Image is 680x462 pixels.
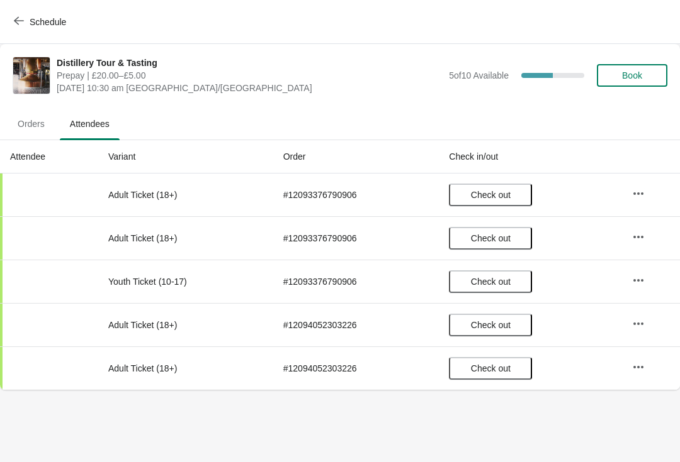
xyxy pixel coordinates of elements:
span: Book [622,70,642,80]
span: Check out [471,363,511,373]
button: Schedule [6,11,76,33]
td: # 12093376790906 [273,173,439,216]
img: Distillery Tour & Tasting [13,57,50,94]
td: Youth Ticket (10-17) [98,260,273,303]
span: Orders [8,113,55,135]
td: Adult Ticket (18+) [98,346,273,390]
button: Check out [449,270,532,293]
td: # 12093376790906 [273,260,439,303]
button: Check out [449,184,532,206]
td: # 12093376790906 [273,216,439,260]
span: Check out [471,320,511,330]
span: Check out [471,190,511,200]
span: Prepay | £20.00–£5.00 [57,69,443,82]
button: Check out [449,227,532,250]
span: Schedule [30,17,66,27]
td: Adult Ticket (18+) [98,216,273,260]
td: Adult Ticket (18+) [98,173,273,216]
span: Attendees [60,113,120,135]
button: Check out [449,314,532,336]
th: Order [273,140,439,173]
button: Check out [449,357,532,380]
th: Check in/out [439,140,622,173]
td: Adult Ticket (18+) [98,303,273,346]
span: 5 of 10 Available [449,70,509,80]
td: # 12094052303226 [273,346,439,390]
span: Distillery Tour & Tasting [57,57,443,69]
th: Variant [98,140,273,173]
span: [DATE] 10:30 am [GEOGRAPHIC_DATA]/[GEOGRAPHIC_DATA] [57,82,443,94]
td: # 12094052303226 [273,303,439,346]
button: Book [597,64,667,87]
span: Check out [471,277,511,287]
span: Check out [471,233,511,243]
